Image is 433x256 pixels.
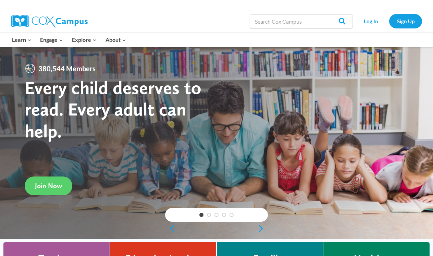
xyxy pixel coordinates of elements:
a: next [258,224,268,233]
strong: Every child deserves to read. Every adult can help. [25,76,201,142]
a: 2 [207,213,211,217]
input: Search Cox Campus [250,14,352,28]
a: Join Now [25,176,72,195]
a: 5 [230,213,234,217]
nav: Primary Navigation [8,33,130,47]
a: Sign Up [389,14,422,28]
img: Cox Campus [11,15,88,27]
span: Explore [72,35,97,44]
a: 1 [199,213,203,217]
span: Learn [12,35,32,44]
span: About [106,35,126,44]
a: 3 [214,213,219,217]
nav: Secondary Navigation [356,14,422,28]
a: 4 [222,213,226,217]
span: Join Now [35,182,62,190]
a: previous [165,224,175,233]
span: Engage [40,35,63,44]
span: 380,544 Members [36,63,98,74]
div: content slider buttons [165,222,268,235]
a: Log In [356,14,386,28]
